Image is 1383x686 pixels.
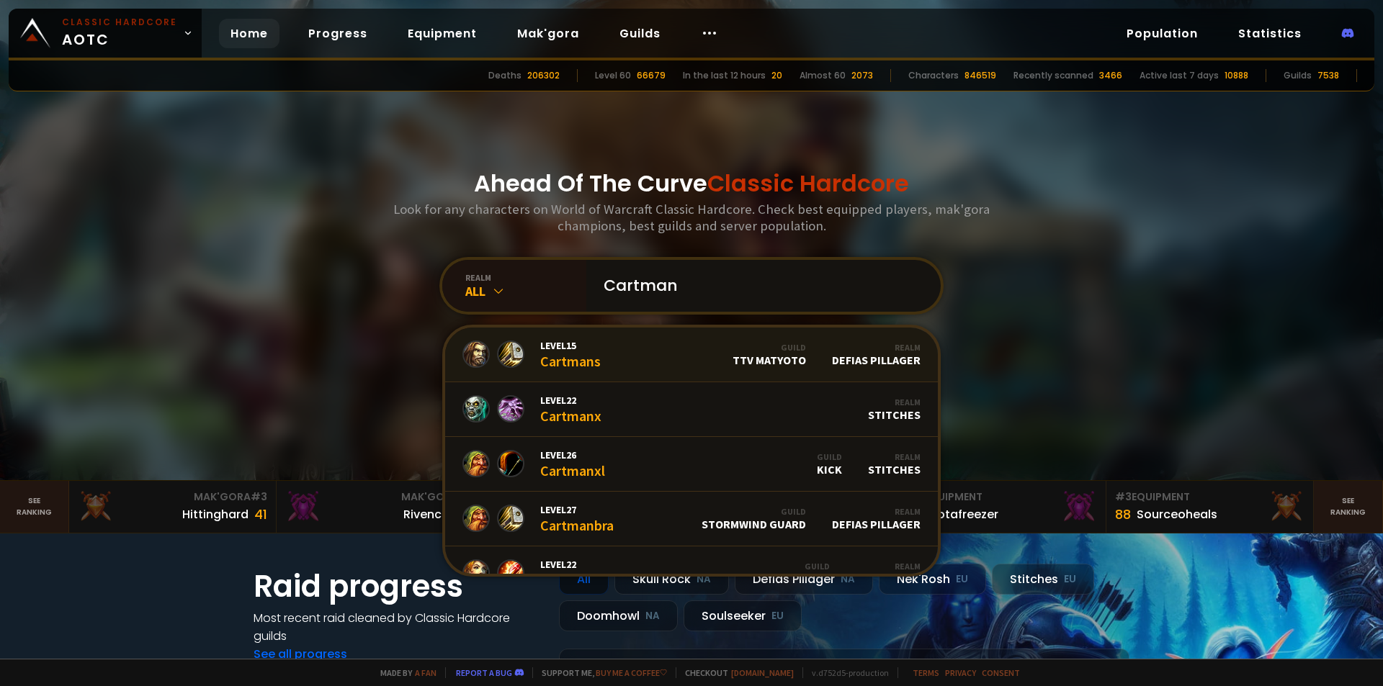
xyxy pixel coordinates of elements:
[702,506,806,531] div: Stormwind Guard
[702,506,806,517] div: Guild
[540,503,614,534] div: Cartmanbra
[540,558,612,589] div: Cartmanpls
[908,489,1097,505] div: Equipment
[817,451,842,462] div: Guild
[868,451,921,462] div: Realm
[527,69,560,82] div: 206302
[474,166,909,201] h1: Ahead Of The Curve
[735,564,873,595] div: Defias Pillager
[254,505,267,524] div: 41
[868,397,921,407] div: Realm
[832,342,921,353] div: Realm
[254,609,542,645] h4: Most recent raid cleaned by Classic Hardcore guilds
[1099,69,1122,82] div: 3466
[559,564,609,595] div: All
[69,481,277,533] a: Mak'Gora#3Hittinghard41
[595,260,923,312] input: Search a character...
[1115,489,1304,505] div: Equipment
[684,600,802,631] div: Soulseeker
[1137,505,1217,523] div: Sourceoheals
[506,19,591,48] a: Mak'gora
[285,489,475,505] div: Mak'Gora
[982,667,1020,678] a: Consent
[465,283,586,299] div: All
[868,397,921,422] div: Stitches
[540,558,612,571] span: Level 22
[856,561,921,572] div: Realm
[540,448,605,479] div: Cartmanxl
[707,167,909,199] span: Classic Hardcore
[929,505,998,523] div: Notafreezer
[771,609,784,623] small: EU
[913,667,939,678] a: Terms
[832,506,921,531] div: Defias Pillager
[697,572,711,587] small: NA
[297,19,379,48] a: Progress
[832,342,921,367] div: Defias Pillager
[488,69,522,82] div: Deaths
[868,451,921,477] div: Stitches
[676,667,794,678] span: Checkout
[445,328,938,382] a: Level15CartmansGuildTTV MATYOTORealmDefias Pillager
[856,561,921,586] div: Skull Rock
[9,9,202,58] a: Classic HardcoreAOTC
[1284,69,1312,82] div: Guilds
[540,339,601,352] span: Level 15
[1227,19,1313,48] a: Statistics
[908,69,959,82] div: Characters
[1225,69,1248,82] div: 10888
[219,19,279,48] a: Home
[540,394,601,407] span: Level 22
[445,492,938,546] a: Level27CartmanbraGuildStormwind GuardRealmDefias Pillager
[614,564,729,595] div: Skull Rock
[596,667,667,678] a: Buy me a coffee
[559,600,678,631] div: Doomhowl
[388,201,995,234] h3: Look for any characters on World of Warcraft Classic Hardcore. Check best equipped players, mak'g...
[608,19,672,48] a: Guilds
[254,564,542,609] h1: Raid progress
[78,489,267,505] div: Mak'Gora
[841,572,855,587] small: NA
[802,667,889,678] span: v. d752d5 - production
[445,437,938,492] a: Level26CartmanxlGuildKickRealmStitches
[540,394,601,425] div: Cartmanx
[683,69,766,82] div: In the last 12 hours
[769,561,830,586] div: OnlyFangs
[182,505,249,523] div: Hittinghard
[945,667,976,678] a: Privacy
[832,506,921,517] div: Realm
[1064,572,1076,587] small: EU
[540,448,605,461] span: Level 26
[251,489,267,504] span: # 3
[277,481,484,533] a: Mak'Gora#2Rivench100
[465,272,586,283] div: realm
[1140,69,1219,82] div: Active last 7 days
[254,646,347,662] a: See all progress
[372,667,437,678] span: Made by
[992,564,1094,595] div: Stitches
[731,667,794,678] a: [DOMAIN_NAME]
[645,609,660,623] small: NA
[403,505,449,523] div: Rivench
[817,451,842,477] div: Kick
[445,546,938,601] a: Level22CartmanplsGuildOnlyFangsRealmSkull Rock
[1317,69,1339,82] div: 7538
[540,503,614,516] span: Level 27
[733,342,806,367] div: TTV MATYOTO
[1013,69,1093,82] div: Recently scanned
[879,564,986,595] div: Nek'Rosh
[1115,19,1209,48] a: Population
[1314,481,1383,533] a: Seeranking
[540,339,601,370] div: Cartmans
[1115,489,1132,504] span: # 3
[62,16,177,50] span: AOTC
[456,667,512,678] a: Report a bug
[415,667,437,678] a: a fan
[445,382,938,437] a: Level22CartmanxRealmStitches
[956,572,968,587] small: EU
[769,561,830,572] div: Guild
[851,69,873,82] div: 2073
[964,69,996,82] div: 846519
[532,667,667,678] span: Support me,
[1115,505,1131,524] div: 88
